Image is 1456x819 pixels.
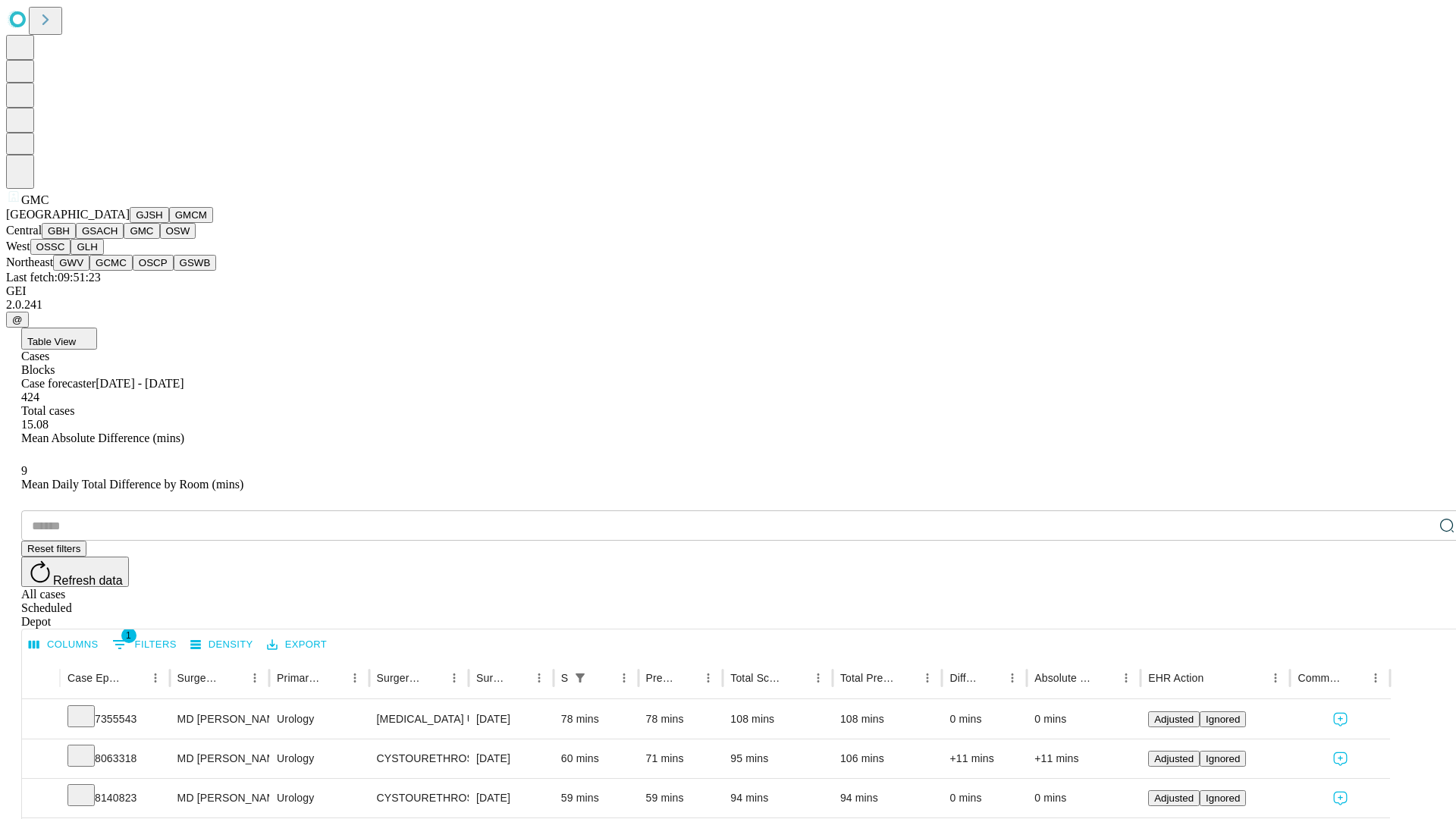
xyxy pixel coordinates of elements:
button: Adjusted [1148,790,1200,806]
button: Select columns [25,633,102,657]
button: Adjusted [1148,711,1200,727]
button: Menu [917,667,938,689]
button: Show filters [108,632,180,657]
span: Ignored [1206,714,1240,725]
span: Ignored [1206,792,1240,804]
span: GMC [21,193,49,206]
button: GSACH [76,223,124,239]
div: MD [PERSON_NAME] R Md [177,779,262,817]
div: 95 mins [730,739,825,778]
button: Menu [444,667,465,689]
button: GSWB [174,255,217,271]
button: Adjusted [1148,751,1200,767]
div: Scheduled In Room Duration [561,672,568,684]
div: Urology [277,779,361,817]
span: Adjusted [1154,792,1194,804]
button: OSSC [30,239,71,255]
div: Predicted In Room Duration [646,672,676,684]
div: Urology [277,700,361,739]
div: 8140823 [67,779,162,817]
span: 9 [21,464,27,477]
div: Absolute Difference [1034,672,1093,684]
div: 94 mins [840,779,935,817]
div: Urology [277,739,361,778]
button: Ignored [1200,790,1246,806]
div: Difference [949,672,979,684]
button: Sort [676,667,698,689]
button: Sort [323,667,344,689]
button: Sort [1205,667,1226,689]
button: Sort [422,667,444,689]
button: Density [187,633,257,657]
div: [DATE] [476,739,546,778]
span: 1 [121,628,136,643]
span: West [6,240,30,253]
div: Comments [1298,672,1341,684]
div: 60 mins [561,739,631,778]
div: 0 mins [949,779,1019,817]
div: 59 mins [646,779,716,817]
button: Table View [21,328,97,350]
div: 0 mins [949,700,1019,739]
button: Sort [592,667,613,689]
span: Mean Daily Total Difference by Room (mins) [21,478,243,491]
div: MD [PERSON_NAME] R Md [177,739,262,778]
button: Export [263,633,331,657]
div: 8063318 [67,739,162,778]
button: Refresh data [21,557,129,587]
button: Sort [507,667,529,689]
span: Central [6,224,42,237]
div: MD [PERSON_NAME] R Md [177,700,262,739]
div: 2.0.241 [6,298,1450,312]
span: @ [12,314,23,325]
div: [DATE] [476,700,546,739]
button: Sort [1094,667,1116,689]
button: Menu [529,667,550,689]
span: Case forecaster [21,377,96,390]
div: 78 mins [561,700,631,739]
div: Surgery Name [377,672,421,684]
div: +11 mins [1034,739,1133,778]
span: Last fetch: 09:51:23 [6,271,101,284]
div: [MEDICAL_DATA] UNILATERAL [377,700,461,739]
span: Total cases [21,404,74,417]
button: Menu [145,667,166,689]
button: Menu [244,667,265,689]
div: 59 mins [561,779,631,817]
div: 108 mins [730,700,825,739]
button: Sort [981,667,1002,689]
div: Case Epic Id [67,672,122,684]
button: Menu [613,667,635,689]
button: GBH [42,223,76,239]
button: Menu [1265,667,1286,689]
button: GWV [53,255,89,271]
button: Menu [1002,667,1023,689]
div: CYSTOURETHROSCOPY [MEDICAL_DATA] WITH [MEDICAL_DATA] AND [MEDICAL_DATA] INSERTION [377,739,461,778]
span: Ignored [1206,753,1240,764]
button: GMC [124,223,159,239]
div: 1 active filter [570,667,591,689]
button: Sort [1344,667,1365,689]
span: 15.08 [21,418,49,431]
button: OSW [160,223,196,239]
button: Sort [786,667,808,689]
button: Sort [223,667,244,689]
button: Menu [808,667,829,689]
div: CYSTOURETHROSCOPY [MEDICAL_DATA] WITH [MEDICAL_DATA] AND [MEDICAL_DATA] INSERTION [377,779,461,817]
span: Refresh data [53,574,123,587]
div: Primary Service [277,672,321,684]
span: Reset filters [27,543,80,554]
div: Surgeon Name [177,672,221,684]
button: GMCM [169,207,213,223]
div: GEI [6,284,1450,298]
button: GJSH [130,207,169,223]
button: Sort [896,667,917,689]
button: Ignored [1200,711,1246,727]
div: +11 mins [949,739,1019,778]
button: Menu [344,667,366,689]
button: Menu [698,667,719,689]
div: 7355543 [67,700,162,739]
span: [DATE] - [DATE] [96,377,184,390]
span: Mean Absolute Difference (mins) [21,431,184,444]
div: 0 mins [1034,700,1133,739]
